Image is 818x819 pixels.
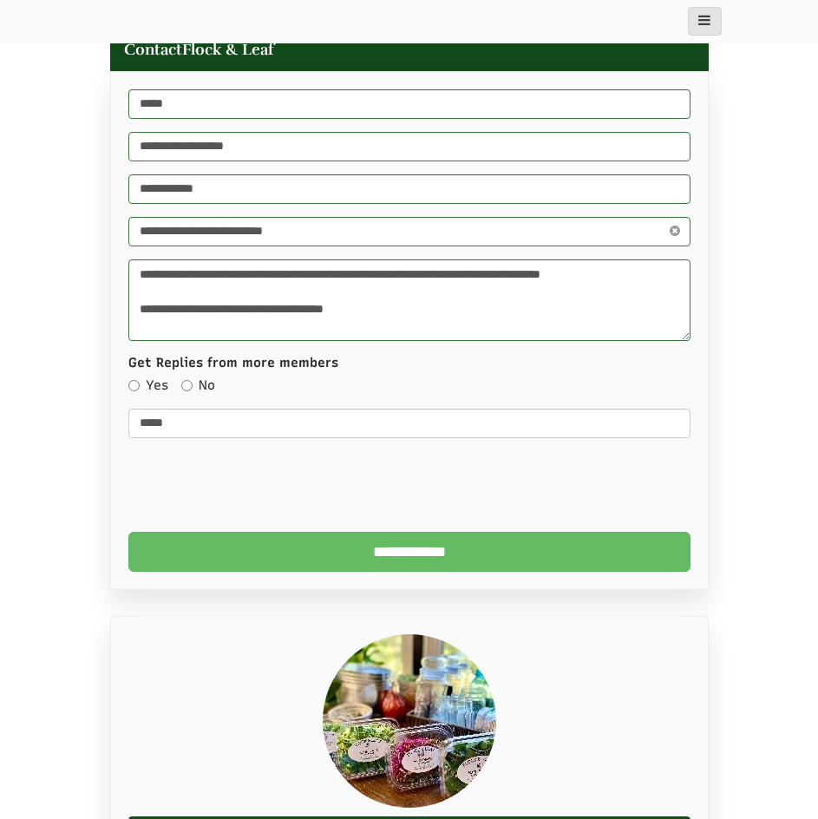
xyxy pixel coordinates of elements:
[323,634,496,808] img: Flock & Leaf Microgreen Farmer
[688,7,722,36] button: main_menu
[181,380,193,391] input: No
[181,377,215,395] label: No
[128,377,168,395] label: Yes
[110,29,709,70] h1: Contact
[128,354,338,372] label: Get Replies from more members
[128,451,392,519] iframe: reCAPTCHA
[128,380,140,391] input: Yes
[182,39,274,61] span: Flock & Leaf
